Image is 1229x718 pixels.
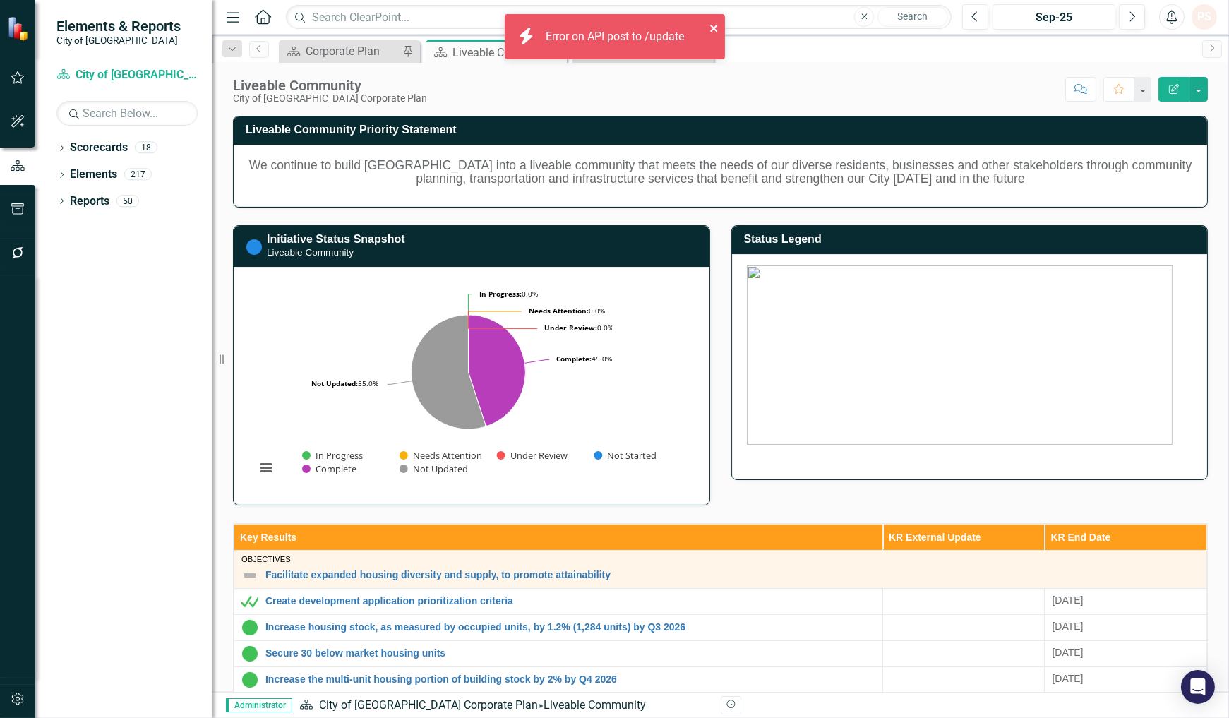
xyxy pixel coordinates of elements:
[452,44,563,61] div: Liveable Community
[246,124,1200,136] h3: Liveable Community Priority Statement
[497,450,570,462] button: Show Under Review
[241,567,258,584] img: Not Defined
[479,289,522,299] tspan: In Progress:
[1052,594,1083,606] span: [DATE]
[267,233,405,245] a: Initiative Status Snapshot
[479,289,538,299] text: 0.0%
[413,462,468,475] text: Not Updated
[412,315,486,429] path: Not Updated, 11.
[56,18,181,35] span: Elements & Reports
[877,7,948,27] button: Search
[265,648,875,659] a: Secure 30 below market housing units
[1045,589,1207,615] td: Double-Click to Edit
[510,449,568,462] text: Under Review
[607,449,657,462] text: Not Started
[993,4,1115,30] button: Sep-25
[316,462,356,475] text: Complete
[311,378,378,388] text: 55.0%
[56,35,181,46] small: City of [GEOGRAPHIC_DATA]
[6,16,32,42] img: ClearPoint Strategy
[898,11,928,22] span: Search
[468,315,525,426] path: Complete, 9.
[1045,667,1207,693] td: Double-Click to Edit
[1045,641,1207,667] td: Double-Click to Edit
[116,195,139,207] div: 50
[709,20,719,36] button: close
[316,449,363,462] text: In Progress
[306,42,399,60] div: Corporate Plan
[56,101,198,126] input: Search Below...
[265,596,875,606] a: Create development application prioritization criteria
[234,615,883,641] td: Double-Click to Edit Right Click for Context Menu
[233,78,427,93] div: Liveable Community
[241,619,258,636] img: In Progress
[883,641,1045,667] td: Double-Click to Edit
[1052,673,1083,684] span: [DATE]
[302,450,363,462] button: Show In Progress
[400,450,481,462] button: Show Needs Attention
[883,615,1045,641] td: Double-Click to Edit
[124,169,152,181] div: 217
[1181,670,1215,704] div: Open Intercom Messenger
[546,29,688,45] div: Error on API post to /update
[997,9,1110,26] div: Sep-25
[241,593,258,610] img: Met
[248,278,695,490] div: Chart. Highcharts interactive chart.
[70,167,117,183] a: Elements
[556,354,592,364] tspan: Complete:
[241,645,258,662] img: In Progress
[529,306,605,316] text: 0.0%
[70,193,109,210] a: Reports
[302,463,356,475] button: Show Complete
[56,67,198,83] a: City of [GEOGRAPHIC_DATA] Corporate Plan
[234,550,1207,588] td: Double-Click to Edit Right Click for Context Menu
[544,323,597,333] tspan: Under Review:
[1192,4,1217,30] button: PS
[248,278,688,490] svg: Interactive chart
[1045,615,1207,641] td: Double-Click to Edit
[226,698,292,712] span: Administrator
[246,239,263,256] img: Not Started
[265,622,875,633] a: Increase housing stock, as measured by occupied units, by 1.2% (1,284 units) by Q3 2026
[234,589,883,615] td: Double-Click to Edit Right Click for Context Menu
[544,698,646,712] div: Liveable Community
[234,667,883,693] td: Double-Click to Edit Right Click for Context Menu
[135,142,157,154] div: 18
[544,323,613,333] text: 0.0%
[70,140,128,156] a: Scorecards
[1052,621,1083,632] span: [DATE]
[234,641,883,667] td: Double-Click to Edit Right Click for Context Menu
[286,5,952,30] input: Search ClearPoint...
[267,247,354,258] small: Liveable Community
[413,449,482,462] text: Needs Attention
[1052,647,1083,658] span: [DATE]
[265,674,875,685] a: Increase the multi-unit housing portion of building stock by 2% by Q4 2026
[319,698,538,712] a: City of [GEOGRAPHIC_DATA] Corporate Plan
[282,42,399,60] a: Corporate Plan
[241,671,258,688] img: In Progress
[311,378,358,388] tspan: Not Updated:
[265,570,1199,580] a: Facilitate expanded housing diversity and supply, to promote attainability
[883,667,1045,693] td: Double-Click to Edit
[529,306,589,316] tspan: Needs Attention:
[256,457,276,477] button: View chart menu, Chart
[883,589,1045,615] td: Double-Click to Edit
[248,159,1192,186] h5: We continue to build [GEOGRAPHIC_DATA] into a liveable community that meets the needs of our dive...
[594,450,656,462] button: Show Not Started
[241,555,1199,563] div: Objectives
[556,354,612,364] text: 45.0%
[400,463,467,475] button: Show Not Updated
[744,233,1201,246] h3: Status Legend
[233,93,427,104] div: City of [GEOGRAPHIC_DATA] Corporate Plan
[299,698,710,714] div: »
